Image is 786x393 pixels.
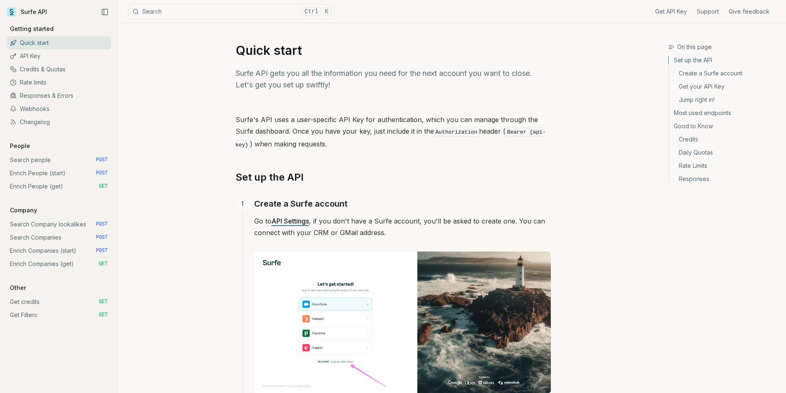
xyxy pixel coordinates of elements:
[99,312,108,318] span: GET
[7,25,57,33] p: Getting started
[669,93,779,106] a: Jump right in!
[729,7,769,16] a: Give feedback
[669,146,779,159] a: Daily Quotas
[697,7,719,16] a: Support
[7,167,111,180] a: Enrich People (start) POST
[7,102,111,115] a: Webhooks
[668,43,779,51] h3: On this page
[7,115,111,129] a: Changelog
[254,197,347,210] a: Create a Surfe account
[7,63,111,76] a: Credits & Quotas
[434,127,479,137] code: Authorization
[7,36,111,49] a: Quick start
[128,4,334,19] button: SearchCtrlK
[236,68,551,91] p: Surfe API gets you all the information you need for the next account you want to close. Let's get...
[96,234,108,241] span: POST
[7,284,29,292] p: Other
[271,217,309,225] a: API Settings
[99,261,108,267] span: GET
[236,43,551,58] h1: Quick start
[669,106,779,120] a: Most used endpoints
[7,153,111,167] a: Search people POST
[7,244,111,257] a: Enrich Companies (start) POST
[7,89,111,102] a: Responses & Errors
[669,56,779,67] a: Set up the API
[669,172,779,183] a: Responses
[236,114,551,151] p: Surfe's API uses a user-specific API Key for authentication, which you can manage through the Sur...
[7,142,33,150] p: People
[7,76,111,89] a: Rate limits
[96,170,108,176] span: POST
[669,67,779,80] a: Create a Surfe account
[322,7,331,16] kbd: K
[655,7,687,16] a: Get API Key
[96,157,108,163] span: POST
[7,206,40,214] p: Company
[7,231,111,244] a: Search Companies POST
[7,49,111,63] a: API Key
[302,7,321,16] kbd: Ctrl
[7,295,111,308] a: Get credits GET
[99,183,108,190] span: GET
[254,215,551,238] p: Go to , if you don't have a Surfe account, you'll be asked to create one. You can connect with yo...
[7,218,111,231] a: Search Company lookalikes POST
[669,133,779,146] a: Credits
[7,257,111,271] a: Enrich Companies (get) GET
[99,6,111,18] button: Collapse Sidebar
[669,159,779,172] a: Rate Limits
[7,308,111,322] a: Get Filters GET
[7,6,47,18] a: Surfe API
[236,171,304,184] a: Set up the API
[669,80,779,93] a: Get your API Key
[96,247,108,254] span: POST
[96,221,108,228] span: POST
[7,180,111,193] a: Enrich People (get) GET
[99,299,108,305] span: GET
[669,120,779,133] a: Good to Know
